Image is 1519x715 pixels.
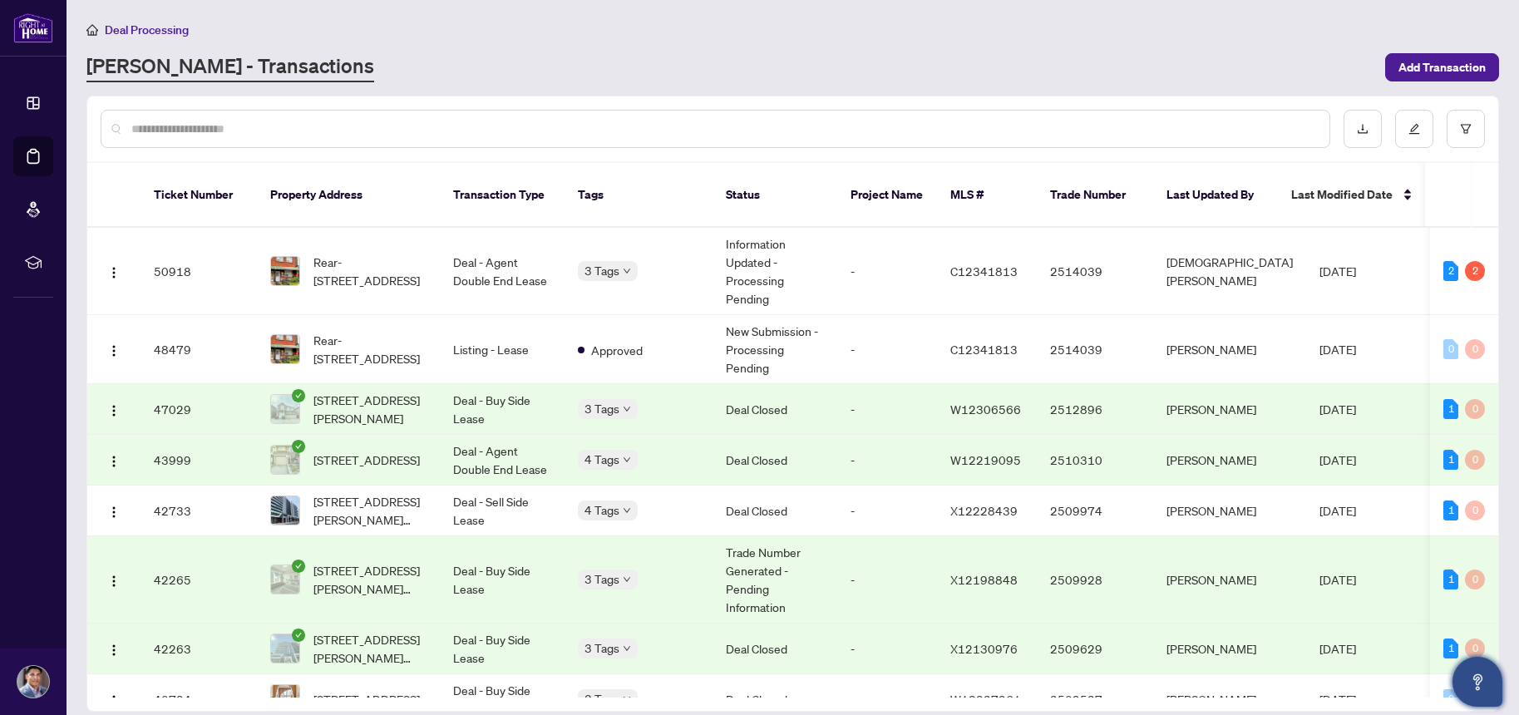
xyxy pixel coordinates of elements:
th: Property Address [257,163,440,228]
div: 0 [1443,689,1458,709]
td: Listing - Lease [440,315,565,384]
span: [DATE] [1319,572,1356,587]
td: [PERSON_NAME] [1153,384,1306,435]
img: Logo [107,266,121,279]
span: check-circle [292,440,305,453]
td: 2514039 [1037,315,1153,384]
div: 0 [1443,339,1458,359]
div: 1 [1443,639,1458,658]
span: down [623,506,631,515]
span: check-circle [292,389,305,402]
button: Logo [101,446,127,473]
div: 0 [1465,639,1485,658]
span: C12341813 [950,264,1018,279]
td: New Submission - Processing Pending [713,315,837,384]
th: Last Updated By [1153,163,1278,228]
span: [DATE] [1319,503,1356,518]
td: 2509629 [1037,624,1153,674]
span: 4 Tags [584,500,619,520]
td: [PERSON_NAME] [1153,315,1306,384]
img: thumbnail-img [271,685,299,713]
td: 43999 [141,435,257,486]
td: - [837,486,937,536]
button: Logo [101,635,127,662]
span: [STREET_ADDRESS] [313,451,420,469]
div: 0 [1465,450,1485,470]
span: down [623,456,631,464]
td: [DEMOGRAPHIC_DATA][PERSON_NAME] [1153,228,1306,315]
button: Add Transaction [1385,53,1499,81]
img: Logo [107,694,121,708]
div: 1 [1443,500,1458,520]
td: [PERSON_NAME] [1153,435,1306,486]
div: 0 [1465,500,1485,520]
button: Logo [101,336,127,362]
img: thumbnail-img [271,634,299,663]
div: 0 [1465,570,1485,589]
img: Logo [107,643,121,657]
button: Logo [101,566,127,593]
span: [STREET_ADDRESS][PERSON_NAME][PERSON_NAME] [313,630,427,667]
td: 42263 [141,624,257,674]
span: down [623,405,631,413]
span: down [623,644,631,653]
td: 2510310 [1037,435,1153,486]
span: Add Transaction [1398,54,1486,81]
td: Deal Closed [713,624,837,674]
span: [STREET_ADDRESS] [313,690,420,708]
td: - [837,536,937,624]
td: [PERSON_NAME] [1153,486,1306,536]
span: 3 Tags [584,399,619,418]
td: - [837,624,937,674]
span: Last Modified Date [1291,185,1393,204]
td: Trade Number Generated - Pending Information [713,536,837,624]
td: Deal Closed [713,486,837,536]
th: Transaction Type [440,163,565,228]
img: thumbnail-img [271,446,299,474]
span: down [623,267,631,275]
img: logo [13,12,53,43]
button: download [1344,110,1382,148]
td: Deal - Agent Double End Lease [440,435,565,486]
button: Logo [101,497,127,524]
img: thumbnail-img [271,395,299,423]
th: Last Modified Date [1278,163,1428,228]
img: Logo [107,455,121,468]
span: check-circle [292,560,305,573]
span: Rear-[STREET_ADDRESS] [313,331,427,367]
div: 1 [1443,570,1458,589]
span: [STREET_ADDRESS][PERSON_NAME] [313,391,427,427]
td: - [837,384,937,435]
td: Deal - Buy Side Lease [440,624,565,674]
div: 2 [1443,261,1458,281]
img: thumbnail-img [271,496,299,525]
img: thumbnail-img [271,257,299,285]
th: Project Name [837,163,937,228]
span: check-circle [292,629,305,642]
span: 3 Tags [584,689,619,708]
td: [PERSON_NAME] [1153,624,1306,674]
span: C12341813 [950,342,1018,357]
span: Approved [591,341,643,359]
th: Status [713,163,837,228]
button: Logo [101,686,127,713]
img: Logo [107,574,121,588]
img: thumbnail-img [271,335,299,363]
button: Logo [101,396,127,422]
span: [DATE] [1319,452,1356,467]
span: [STREET_ADDRESS][PERSON_NAME][PERSON_NAME] [313,561,427,598]
th: Trade Number [1037,163,1153,228]
td: Deal - Agent Double End Lease [440,228,565,315]
span: [DATE] [1319,692,1356,707]
td: [PERSON_NAME] [1153,536,1306,624]
td: 2514039 [1037,228,1153,315]
th: Ticket Number [141,163,257,228]
span: Rear-[STREET_ADDRESS] [313,253,427,289]
td: 48479 [141,315,257,384]
td: - [837,228,937,315]
td: - [837,435,937,486]
img: Logo [107,505,121,519]
td: Deal Closed [713,435,837,486]
button: Open asap [1452,657,1502,707]
td: 47029 [141,384,257,435]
